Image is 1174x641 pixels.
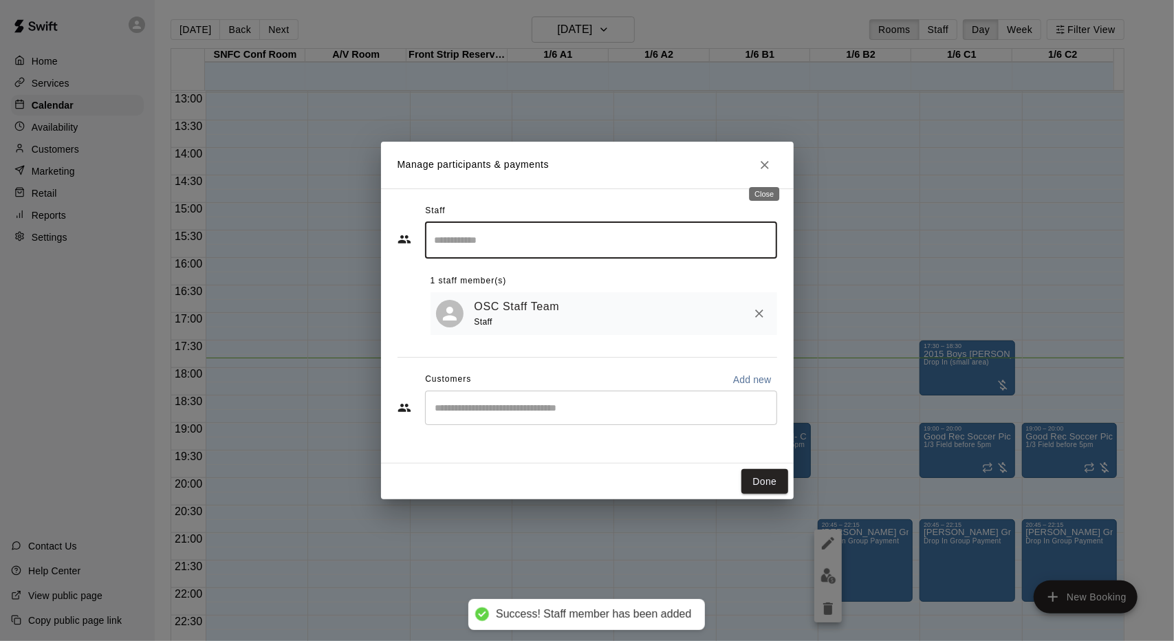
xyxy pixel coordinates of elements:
button: Add new [728,369,777,391]
p: Manage participants & payments [398,157,550,172]
span: Customers [425,369,471,391]
div: Close [749,187,779,201]
span: Staff [425,200,445,222]
svg: Customers [398,401,411,415]
p: Add new [733,373,772,387]
div: Success! Staff member has been added [496,607,691,622]
div: OSC Staff Team [436,300,464,327]
span: Staff [475,317,492,327]
button: Remove [747,301,772,326]
button: Close [752,153,777,177]
div: Start typing to search customers... [425,391,777,425]
button: Done [741,469,787,495]
div: Search staff [425,222,777,259]
a: OSC Staff Team [475,298,560,316]
span: 1 staff member(s) [431,270,507,292]
svg: Staff [398,232,411,246]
